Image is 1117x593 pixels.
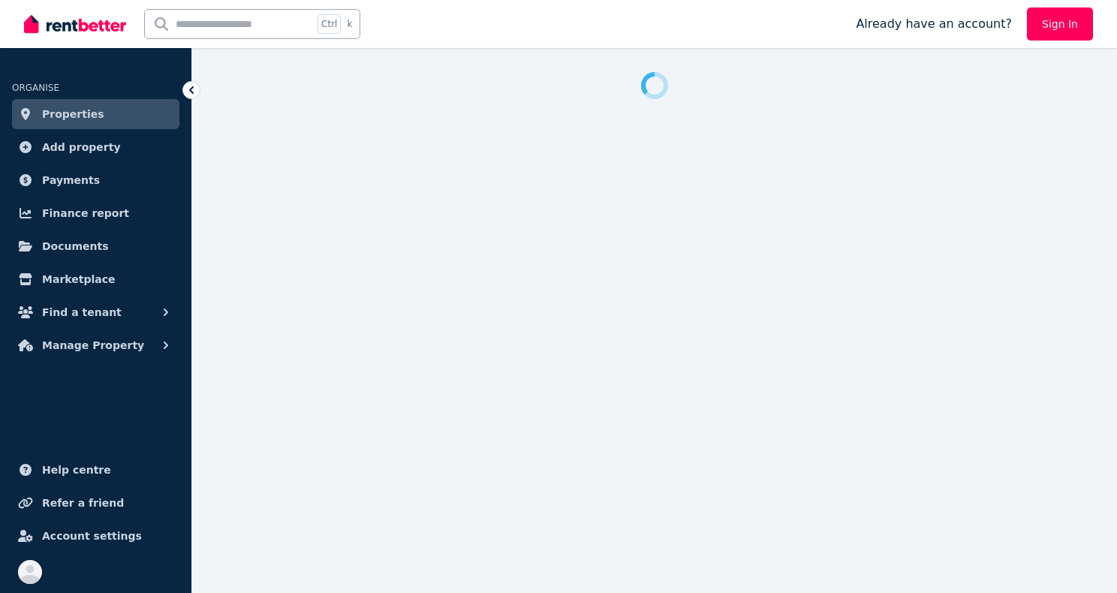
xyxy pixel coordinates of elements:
[856,15,1012,33] span: Already have an account?
[1027,8,1093,41] a: Sign In
[42,270,115,288] span: Marketplace
[12,83,59,93] span: ORGANISE
[42,171,100,189] span: Payments
[42,204,129,222] span: Finance report
[12,521,179,551] a: Account settings
[42,105,104,123] span: Properties
[12,231,179,261] a: Documents
[12,165,179,195] a: Payments
[12,330,179,360] button: Manage Property
[12,198,179,228] a: Finance report
[42,494,124,512] span: Refer a friend
[12,455,179,485] a: Help centre
[42,336,144,354] span: Manage Property
[347,18,352,30] span: k
[42,527,142,545] span: Account settings
[42,303,122,321] span: Find a tenant
[42,237,109,255] span: Documents
[12,488,179,518] a: Refer a friend
[318,14,341,34] span: Ctrl
[42,461,111,479] span: Help centre
[12,264,179,294] a: Marketplace
[12,297,179,327] button: Find a tenant
[42,138,121,156] span: Add property
[12,132,179,162] a: Add property
[12,99,179,129] a: Properties
[24,13,126,35] img: RentBetter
